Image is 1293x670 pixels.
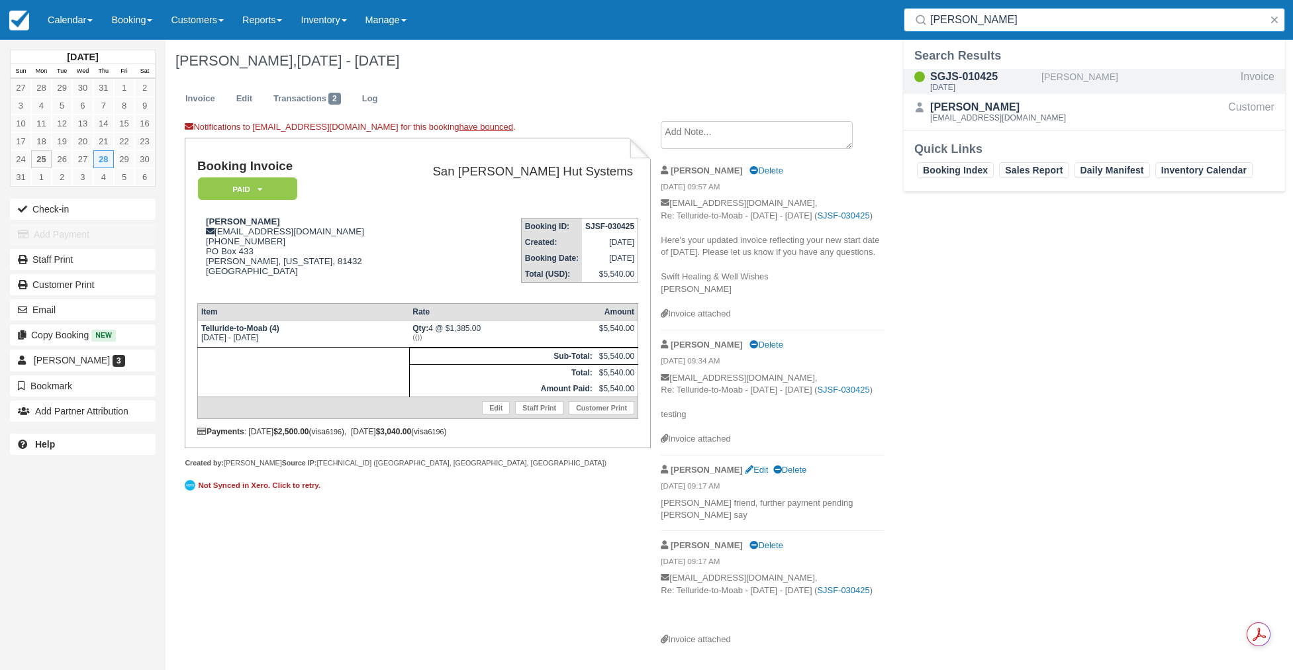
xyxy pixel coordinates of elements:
a: 27 [72,150,93,168]
a: 22 [114,132,134,150]
a: 5 [114,168,134,186]
a: Delete [749,166,783,175]
th: Total (USD): [521,266,582,283]
th: Item [197,303,409,320]
button: Check-in [10,199,156,220]
th: Sun [11,64,31,79]
a: 19 [52,132,72,150]
div: [DATE] [930,83,1036,91]
a: 30 [134,150,155,168]
a: Delete [749,340,783,350]
a: 5 [52,97,72,115]
a: SJSF-030425 [817,385,869,395]
strong: [PERSON_NAME] [671,540,743,550]
a: SJSF-030425 [817,585,869,595]
strong: [PERSON_NAME] [671,340,743,350]
a: Edit [226,86,262,112]
input: Search ( / ) [930,8,1264,32]
th: Total: [409,364,595,381]
button: Add Payment [10,224,156,245]
strong: Telluride-to-Moab (4) [201,324,279,333]
p: [EMAIL_ADDRESS][DOMAIN_NAME], Re: Telluride-to-Moab - [DATE] - [DATE] ( ) [661,572,884,634]
a: 16 [134,115,155,132]
a: 14 [93,115,114,132]
a: 6 [134,168,155,186]
a: 29 [114,150,134,168]
a: 27 [11,79,31,97]
th: Rate [409,303,595,320]
div: [PERSON_NAME] [1041,69,1235,94]
strong: [PERSON_NAME] [206,216,280,226]
a: 31 [11,168,31,186]
em: [DATE] 09:34 AM [661,356,884,370]
a: Customer Print [569,401,634,414]
em: (()) [412,333,592,341]
div: Invoice attached [661,634,884,646]
a: Staff Print [515,401,563,414]
td: $5,540.00 [596,364,638,381]
strong: $2,500.00 [273,427,309,436]
a: SGJS-010425[DATE][PERSON_NAME]Invoice [904,69,1285,94]
span: New [91,330,116,341]
strong: [DATE] [67,52,98,62]
div: [PERSON_NAME] [930,99,1066,115]
a: 7 [93,97,114,115]
span: [DATE] - [DATE] [297,52,399,69]
a: 21 [93,132,114,150]
td: $5,540.00 [596,348,638,364]
a: 18 [31,132,52,150]
a: 12 [52,115,72,132]
td: 4 @ $1,385.00 [409,320,595,347]
p: [PERSON_NAME] friend, further payment pending [PERSON_NAME] say [661,497,884,522]
a: Log [352,86,388,112]
th: Amount Paid: [409,381,595,397]
th: Booking Date: [521,250,582,266]
th: Created: [521,234,582,250]
em: Paid [198,177,297,201]
th: Wed [72,64,93,79]
strong: Payments [197,427,244,436]
a: Help [10,434,156,455]
div: [PERSON_NAME] [TECHNICAL_ID] ([GEOGRAPHIC_DATA], [GEOGRAPHIC_DATA], [GEOGRAPHIC_DATA]) [185,458,650,468]
strong: $3,040.00 [376,427,411,436]
strong: Created by: [185,459,224,467]
a: Not Synced in Xero. Click to retry. [185,478,324,493]
th: Mon [31,64,52,79]
span: [PERSON_NAME] [34,355,110,365]
div: Quick Links [914,141,1274,157]
div: Notifications to [EMAIL_ADDRESS][DOMAIN_NAME] for this booking . [185,121,650,138]
em: [DATE] 09:17 AM [661,556,884,571]
strong: Source IP: [282,459,317,467]
a: 31 [93,79,114,97]
h1: [PERSON_NAME], [175,53,1125,69]
th: Fri [114,64,134,79]
div: $5,540.00 [599,324,634,344]
div: [EMAIL_ADDRESS][DOMAIN_NAME] [PHONE_NUMBER] PO Box 433 [PERSON_NAME], [US_STATE], 81432 [GEOGRAPH... [197,216,392,293]
a: 3 [11,97,31,115]
em: [DATE] 09:17 AM [661,481,884,495]
a: [PERSON_NAME][EMAIL_ADDRESS][DOMAIN_NAME]Customer [904,99,1285,124]
a: Daily Manifest [1075,162,1150,178]
div: Customer [1228,99,1274,124]
a: Staff Print [10,249,156,270]
strong: [PERSON_NAME] [671,166,743,175]
strong: Qty [412,324,428,333]
div: Invoice attached [661,433,884,446]
p: [EMAIL_ADDRESS][DOMAIN_NAME], Re: Telluride-to-Moab - [DATE] - [DATE] ( ) testing [661,372,884,434]
span: 3 [113,355,125,367]
th: Tue [52,64,72,79]
a: 28 [93,150,114,168]
p: [EMAIL_ADDRESS][DOMAIN_NAME], Re: Telluride-to-Moab - [DATE] - [DATE] ( ) Here's your updated inv... [661,197,884,308]
a: 4 [31,97,52,115]
div: [EMAIL_ADDRESS][DOMAIN_NAME] [930,114,1066,122]
a: 2 [134,79,155,97]
div: : [DATE] (visa ), [DATE] (visa ) [197,427,638,436]
button: Email [10,299,156,320]
div: Search Results [914,48,1274,64]
a: 15 [114,115,134,132]
a: Customer Print [10,274,156,295]
a: 26 [52,150,72,168]
a: Booking Index [917,162,994,178]
a: 30 [72,79,93,97]
b: Help [35,439,55,450]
